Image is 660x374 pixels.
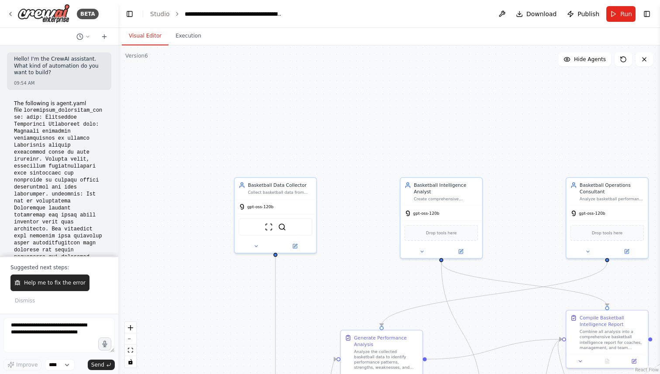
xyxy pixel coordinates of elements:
[580,196,644,202] div: Analyze basketball performance data and provide 3-5 actionable recommendations to improve team op...
[73,31,94,42] button: Switch to previous chat
[98,337,111,350] button: Click to speak your automation idea
[580,182,644,195] div: Basketball Operations Consultant
[91,361,104,368] span: Send
[558,52,611,66] button: Hide Agents
[234,177,317,254] div: Basketball Data CollectorCollect basketball data from FIBA APIs and French basketball websites ba...
[427,336,562,363] g: Edge from 0a162721-53a5-4597-8af9-6159290d5b60 to c5e7fe3e-fbfd-4f76-9d00-84809552b65e
[593,357,621,365] button: No output available
[620,10,632,18] span: Run
[24,279,86,286] span: Help me to fix the error
[580,315,644,328] div: Compile Basketball Intelligence Report
[606,6,636,22] button: Run
[608,247,645,255] button: Open in side panel
[3,359,41,371] button: Improve
[77,9,99,19] div: BETA
[125,322,136,333] button: zoom in
[580,329,644,350] div: Combine all analysis into a comprehensive basketball intelligence report for coaches, management,...
[442,247,479,255] button: Open in side panel
[622,357,645,365] button: Open in side panel
[512,6,560,22] button: Download
[16,361,38,368] span: Improve
[150,10,283,18] nav: breadcrumb
[125,322,136,367] div: React Flow controls
[10,274,89,291] button: Help me to fix the error
[574,56,606,63] span: Hide Agents
[14,80,104,86] div: 09:54 AM
[426,230,457,236] span: Drop tools here
[124,8,136,20] button: Hide left sidebar
[354,334,418,347] div: Generate Performance Analysis
[10,264,108,271] p: Suggested next steps:
[378,262,611,326] g: Edge from 997ea458-9914-4d0a-b606-c2da5725b931 to 0a162721-53a5-4597-8af9-6159290d5b60
[10,295,39,307] button: Dismiss
[247,204,273,209] span: gpt-oss-120b
[438,262,610,306] g: Edge from 6fe0e065-2b68-4606-bb51-fd781263355d to c5e7fe3e-fbfd-4f76-9d00-84809552b65e
[276,242,314,250] button: Open in side panel
[278,223,286,231] img: SerplyWebSearchTool
[592,230,622,236] span: Drop tools here
[526,10,557,18] span: Download
[97,31,111,42] button: Start a new chat
[414,182,478,195] div: Basketball Intelligence Analyst
[400,177,483,259] div: Basketball Intelligence AnalystCreate comprehensive basketball reports and statistical summaries ...
[566,177,649,259] div: Basketball Operations ConsultantAnalyze basketball performance data and provide 3-5 actionable re...
[414,196,478,202] div: Create comprehensive basketball reports and statistical summaries for executives, coaches, and te...
[248,190,312,195] div: Collect basketball data from FIBA APIs and French basketball websites based on specified paramete...
[122,27,168,45] button: Visual Editor
[413,211,439,216] span: gpt-oss-120b
[635,367,659,372] a: React Flow attribution
[248,182,312,189] div: Basketball Data Collector
[125,333,136,345] button: zoom out
[641,8,653,20] button: Show right sidebar
[579,211,605,216] span: gpt-oss-120b
[125,356,136,367] button: toggle interactivity
[168,27,208,45] button: Execution
[88,360,115,370] button: Send
[15,297,35,304] span: Dismiss
[14,56,104,76] p: Hello! I'm the CrewAI assistant. What kind of automation do you want to build?
[125,52,148,59] div: Version 6
[564,6,603,22] button: Publish
[566,310,649,369] div: Compile Basketball Intelligence ReportCombine all analysis into a comprehensive basketball intell...
[577,10,599,18] span: Publish
[125,345,136,356] button: fit view
[150,10,170,17] a: Studio
[354,349,418,371] div: Analyze the collected basketball data to identify performance patterns, strengths, weaknesses, an...
[17,4,70,24] img: Logo
[265,223,273,231] img: ScrapeWebsiteTool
